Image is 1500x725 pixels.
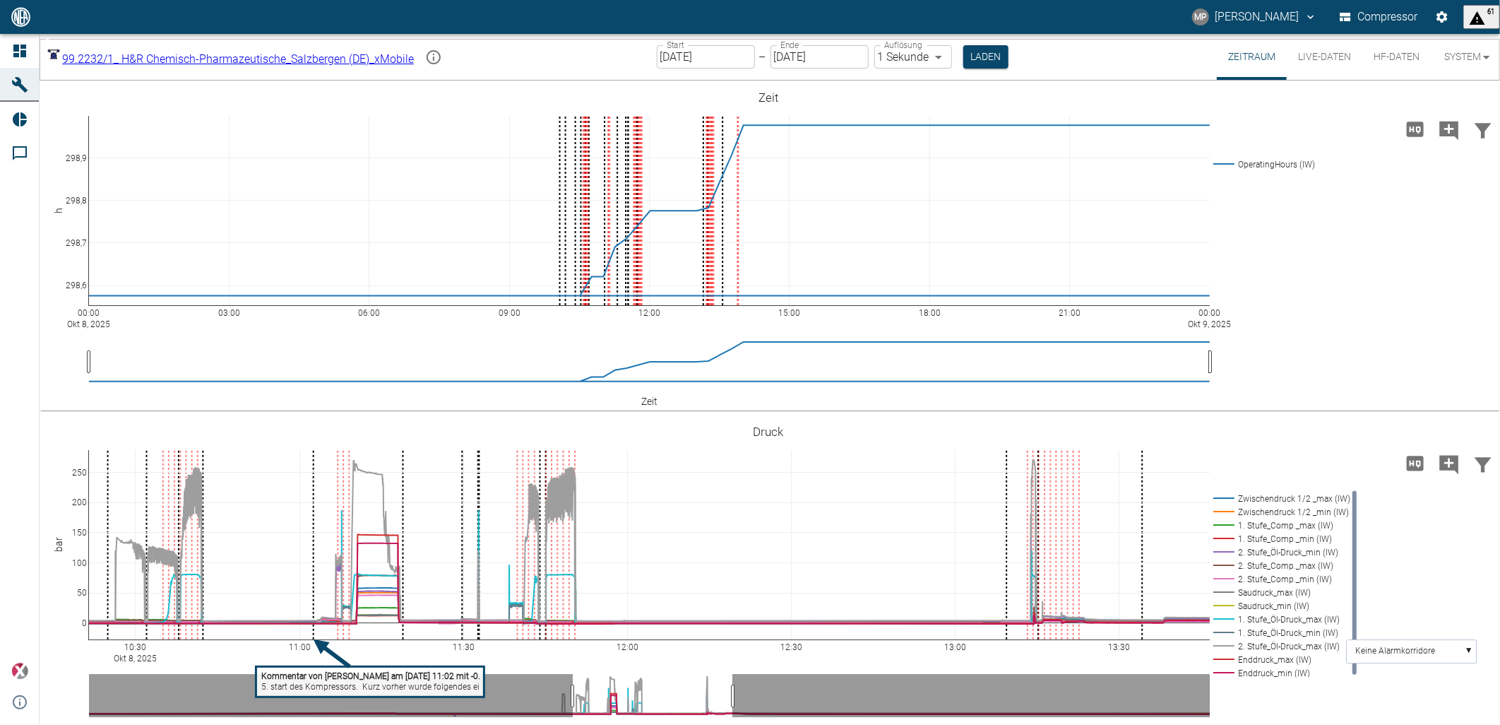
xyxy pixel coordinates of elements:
[1337,4,1421,30] button: Compressor
[1432,445,1466,482] button: Kommentar hinzufügen
[1398,122,1432,135] span: Hohe Auflösung
[1487,7,1494,27] span: 61
[11,663,28,680] img: Xplore Logo
[1355,647,1435,656] text: Keine Alarmkorridore
[759,49,766,65] p: –
[261,671,495,681] tspan: Kommentar von [PERSON_NAME] am [DATE] 11:02 mit -0.817
[45,52,414,66] a: 99.2232/1_ H&R Chemisch-Pharmazeutische_Salzbergen (DE)_xMobile
[1287,34,1362,80] button: Live-Daten
[10,7,32,26] img: logo
[1217,34,1287,80] button: Zeitraum
[1429,4,1455,30] button: Einstellungen
[657,45,755,69] input: DD.MM.YYYY
[1362,34,1431,80] button: HF-Daten
[1398,456,1432,469] span: Hohe Auflösung
[1466,445,1500,482] button: Daten filtern
[1466,111,1500,148] button: Daten filtern
[963,45,1008,69] button: Laden
[884,39,922,51] label: Auflösung
[874,45,952,69] div: 1 Sekunde
[62,52,414,66] span: 99.2232/1_ H&R Chemisch-Pharmazeutische_Salzbergen (DE)_xMobile
[1192,8,1209,25] div: MP
[1463,5,1500,29] button: displayAlerts
[1190,4,1319,30] button: marc.philipps@neac.de
[780,39,799,51] label: Ende
[261,683,587,692] tspan: 5. start des Kompressors. Kurz vorher wurde folgendes eingesetzt: 2. Stufe : PE10/10
[770,45,869,69] input: DD.MM.YYYY
[1432,111,1466,148] button: Kommentar hinzufügen
[667,39,684,51] label: Start
[419,43,448,71] button: mission info
[1431,34,1494,80] button: System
